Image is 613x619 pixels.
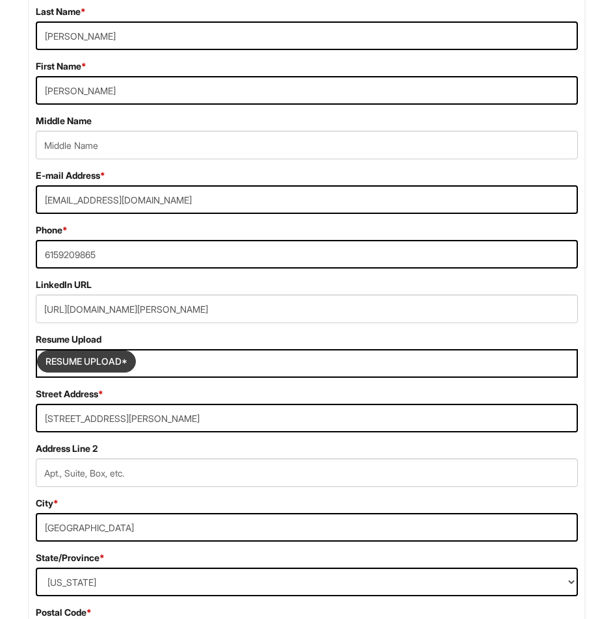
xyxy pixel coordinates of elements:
label: Postal Code [36,606,92,619]
input: City [36,513,578,542]
label: Last Name [36,5,86,18]
button: Resume Upload*Resume Upload* [37,350,136,373]
label: Resume Upload [36,333,101,346]
label: LinkedIn URL [36,278,92,291]
label: Middle Name [36,114,92,127]
label: Phone [36,224,68,237]
select: State/Province [36,568,578,596]
label: E-mail Address [36,169,105,182]
input: Last Name [36,21,578,50]
input: Street Address [36,404,578,432]
label: City [36,497,59,510]
input: LinkedIn URL [36,295,578,323]
input: First Name [36,76,578,105]
input: E-mail Address [36,185,578,214]
label: Street Address [36,388,103,401]
input: Phone [36,240,578,269]
label: State/Province [36,551,105,564]
input: Apt., Suite, Box, etc. [36,458,578,487]
input: Middle Name [36,131,578,159]
label: First Name [36,60,86,73]
label: Address Line 2 [36,442,98,455]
